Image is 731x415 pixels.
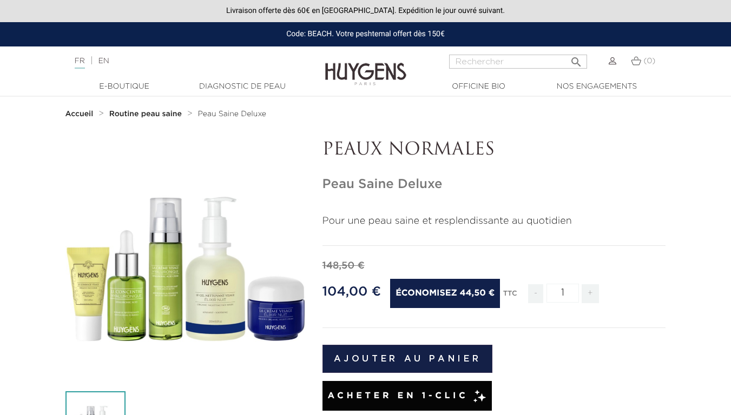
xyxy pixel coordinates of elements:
input: Quantité [546,284,579,303]
p: PEAUX NORMALES [322,140,666,160]
div: | [69,55,297,68]
a: E-Boutique [70,81,179,92]
span: - [528,284,543,303]
button:  [567,51,586,66]
a: Accueil [65,110,96,118]
a: Nos engagements [543,81,651,92]
span: Économisez 44,50 € [390,279,500,308]
h1: Peau Saine Deluxe [322,177,666,192]
strong: Routine peau saine [109,110,182,118]
p: Pour une peau saine et resplendissante au quotidien [322,214,666,229]
a: Peau Saine Deluxe [197,110,266,118]
a: FR [75,57,85,69]
span: 104,00 € [322,285,381,298]
div: TTC [503,282,517,311]
strong: Accueil [65,110,94,118]
a: EN [98,57,109,65]
span: 148,50 € [322,261,365,271]
button: Ajouter au panier [322,345,493,373]
a: Routine peau saine [109,110,185,118]
span: (0) [643,57,655,65]
input: Rechercher [449,55,587,69]
img: Huygens [325,45,406,87]
i:  [570,52,583,65]
a: Diagnostic de peau [188,81,297,92]
span: + [582,284,599,303]
a: Officine Bio [425,81,533,92]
